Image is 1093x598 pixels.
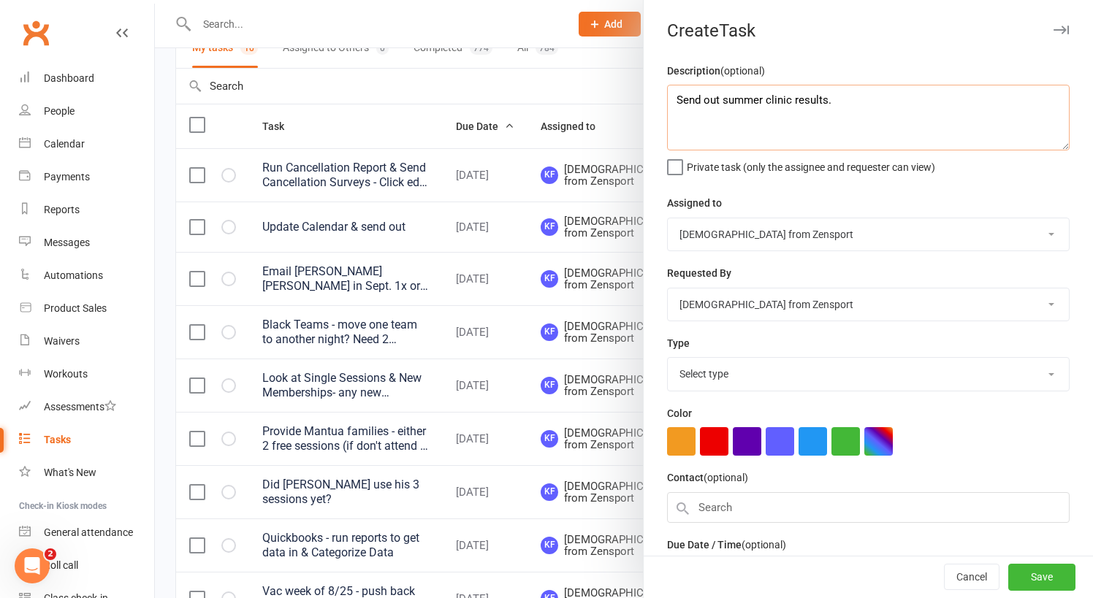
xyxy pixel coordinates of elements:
[667,492,1070,523] input: Search
[44,269,103,281] div: Automations
[44,434,71,445] div: Tasks
[667,85,1070,150] textarea: Send out summer clinic results.
[644,20,1093,41] div: Create Task
[742,539,786,551] small: (optional)
[667,335,690,351] label: Type
[44,335,80,347] div: Waivers
[704,472,748,483] small: (optional)
[19,259,154,292] a: Automations
[720,65,765,77] small: (optional)
[44,204,80,215] div: Reports
[944,564,999,591] button: Cancel
[44,467,96,478] div: What's New
[44,138,85,150] div: Calendar
[667,469,748,486] label: Contact
[18,15,54,51] a: Clubworx
[19,292,154,325] a: Product Sales
[19,193,154,226] a: Reports
[44,237,90,248] div: Messages
[44,526,133,538] div: General attendance
[667,537,786,553] label: Due Date / Time
[19,325,154,358] a: Waivers
[19,456,154,489] a: What's New
[44,401,116,413] div: Assessments
[19,423,154,456] a: Tasks
[19,358,154,391] a: Workouts
[19,161,154,193] a: Payments
[19,549,154,582] a: Roll call
[44,368,88,380] div: Workouts
[44,105,75,117] div: People
[19,95,154,128] a: People
[44,171,90,183] div: Payments
[667,63,765,79] label: Description
[667,265,731,281] label: Requested By
[44,72,94,84] div: Dashboard
[19,128,154,161] a: Calendar
[15,548,50,583] iframe: Intercom live chat
[19,391,154,423] a: Assessments
[44,302,107,314] div: Product Sales
[667,195,722,211] label: Assigned to
[44,559,78,571] div: Roll call
[45,548,56,560] span: 2
[1008,564,1075,591] button: Save
[19,516,154,549] a: General attendance kiosk mode
[687,156,935,173] span: Private task (only the assignee and requester can view)
[667,405,692,421] label: Color
[19,62,154,95] a: Dashboard
[19,226,154,259] a: Messages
